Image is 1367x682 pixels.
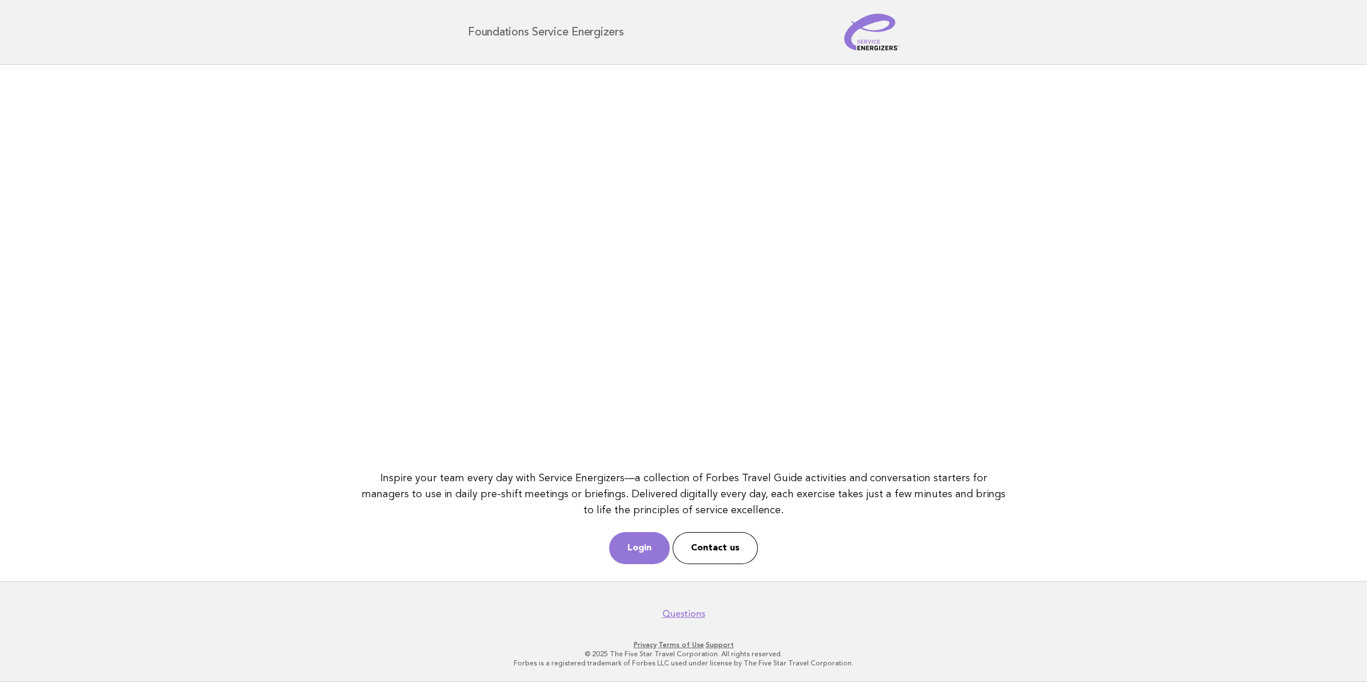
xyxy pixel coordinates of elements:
a: Terms of Use [658,641,704,649]
p: Inspire your team every day with Service Energizers—a collection of Forbes Travel Guide activitie... [356,470,1012,518]
a: Privacy [634,641,657,649]
p: Forbes is a registered trademark of Forbes LLC used under license by The Five Star Travel Corpora... [333,659,1034,668]
p: · · [333,640,1034,649]
p: © 2025 The Five Star Travel Corporation. All rights reserved. [333,649,1034,659]
a: Login [609,532,670,564]
img: Service Energizers [844,14,899,50]
h1: Foundations Service Energizers [468,26,624,38]
a: Contact us [673,532,758,564]
a: Support [706,641,734,649]
iframe: YouTube video player [356,82,1012,451]
a: Questions [662,608,705,620]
